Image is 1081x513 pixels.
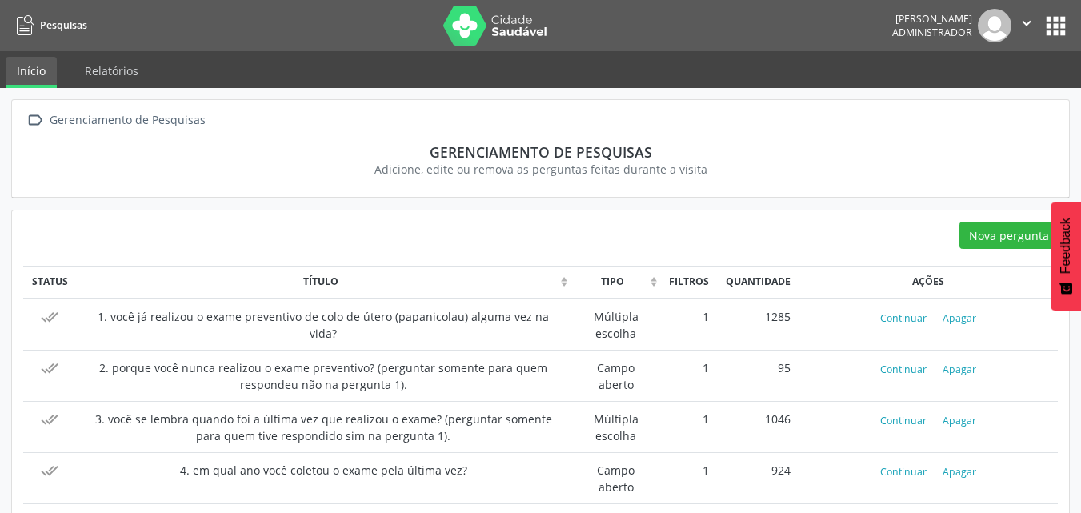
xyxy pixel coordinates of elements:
[661,453,718,504] td: 1
[1051,202,1081,311] button: Feedback - Mostrar pesquisa
[726,275,791,289] div: Quantidade
[661,402,718,453] td: 1
[1059,218,1073,274] span: Feedback
[34,143,1047,161] div: Gerenciamento de Pesquisas
[936,411,983,432] button: Apagar
[41,411,58,428] i: Pesquisa finalizada
[661,351,718,402] td: 1
[23,109,46,132] i: 
[807,275,1049,289] div: Ações
[959,222,1058,249] button: Nova pergunta
[874,308,933,330] button: Continuar
[571,402,661,453] td: Múltipla escolha
[74,57,150,85] a: Relatórios
[85,275,557,289] div: Título
[936,359,983,381] button: Apagar
[46,109,208,132] div: Gerenciamento de Pesquisas
[76,453,571,504] td: 4. em qual ano você coletou o exame pela última vez?
[579,275,646,289] div: Tipo
[892,26,972,39] span: Administrador
[892,12,972,26] div: [PERSON_NAME]
[76,351,571,402] td: 2. porque você nunca realizou o exame preventivo? (perguntar somente para quem respondeu não na p...
[571,453,661,504] td: Campo aberto
[874,462,933,483] button: Continuar
[571,299,661,351] td: Múltipla escolha
[11,12,87,38] a: Pesquisas
[1011,9,1042,42] button: 
[34,161,1047,178] div: Adicione, edite ou remova as perguntas feitas durante a visita
[936,308,983,330] button: Apagar
[571,351,661,402] td: Campo aberto
[41,462,58,479] i: Pesquisa finalizada
[874,411,933,432] button: Continuar
[874,359,933,381] button: Continuar
[718,299,799,351] td: 1285
[41,308,58,326] i: Pesquisa finalizada
[936,462,983,483] button: Apagar
[23,109,208,132] a:  Gerenciamento de Pesquisas
[978,9,1011,42] img: img
[76,402,571,453] td: 3. você se lembra quando foi a última vez que realizou o exame? (perguntar somente para quem tive...
[1042,12,1070,40] button: apps
[718,402,799,453] td: 1046
[661,299,718,351] td: 1
[718,351,799,402] td: 95
[1018,14,1035,32] i: 
[41,359,58,377] i: Pesquisa finalizada
[76,299,571,351] td: 1. você já realizou o exame preventivo de colo de útero (papanicolau) alguma vez na vida?
[718,453,799,504] td: 924
[6,57,57,88] a: Início
[669,275,709,289] div: Filtros
[40,18,87,32] span: Pesquisas
[32,275,68,289] div: Status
